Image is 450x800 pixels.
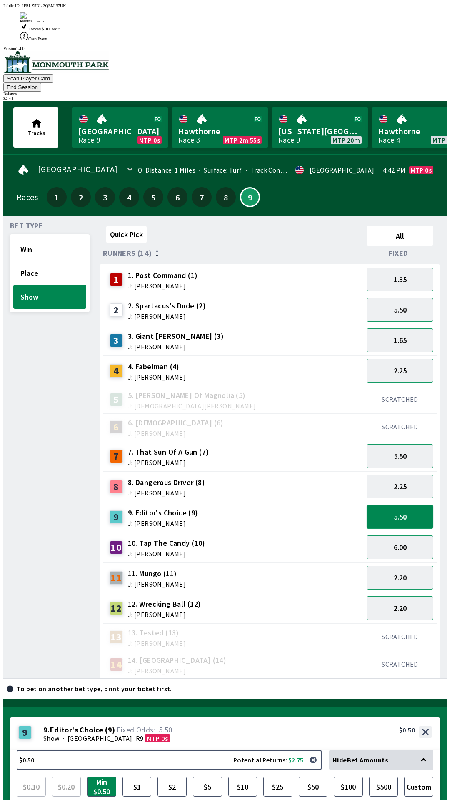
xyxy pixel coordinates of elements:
[71,187,91,207] button: 2
[299,777,328,797] button: $50
[128,611,201,618] span: J: [PERSON_NAME]
[371,779,396,795] span: $500
[97,194,113,200] span: 3
[128,550,205,557] span: J: [PERSON_NAME]
[38,166,118,172] span: [GEOGRAPHIC_DATA]
[383,167,406,173] span: 4:42 PM
[143,187,163,207] button: 5
[394,542,407,552] span: 6.00
[110,364,123,377] div: 4
[10,222,43,229] span: Bet Type
[128,520,198,527] span: J: [PERSON_NAME]
[128,490,205,496] span: J: [PERSON_NAME]
[378,137,400,143] div: Race 4
[216,187,236,207] button: 8
[125,779,150,795] span: $1
[367,660,433,668] div: SCRATCHED
[73,194,89,200] span: 2
[128,270,198,281] span: 1. Post Command (1)
[332,137,360,143] span: MTP 20m
[17,685,172,692] p: To bet on another bet type, print your ticket first.
[128,447,209,457] span: 7. That Sun Of A Gun (7)
[110,420,123,434] div: 6
[110,571,123,585] div: 11
[332,756,388,764] span: Hide Bet Amounts
[394,305,407,315] span: 5.50
[105,726,115,734] span: ( 9 )
[394,573,407,582] span: 2.20
[243,195,257,199] span: 9
[334,777,363,797] button: $100
[228,777,257,797] button: $10
[157,777,187,797] button: $2
[128,507,198,518] span: 9. Editor's Choice (9)
[301,779,326,795] span: $50
[20,292,79,302] span: Show
[367,632,433,641] div: SCRATCHED
[128,417,224,428] span: 6. [DEMOGRAPHIC_DATA] (6)
[138,167,142,173] div: 0
[242,166,315,174] span: Track Condition: Firm
[18,726,32,739] div: 9
[128,313,206,320] span: J: [PERSON_NAME]
[336,779,361,795] span: $100
[43,726,50,734] span: 9 .
[128,361,186,372] span: 4. Fabelman (4)
[110,602,123,615] div: 12
[278,126,362,137] span: [US_STATE][GEOGRAPHIC_DATA]
[394,482,407,491] span: 2.25
[128,331,224,342] span: 3. Giant [PERSON_NAME] (3)
[110,480,123,493] div: 8
[225,137,260,143] span: MTP 2m 55s
[404,777,433,797] button: Custom
[411,167,432,173] span: MTP 0s
[128,374,186,380] span: J: [PERSON_NAME]
[89,779,114,795] span: Min $0.50
[28,129,45,137] span: Tracks
[87,777,116,797] button: Min $0.50
[63,734,64,742] span: ·
[139,137,160,143] span: MTP 0s
[147,734,168,742] span: MTP 0s
[3,51,109,73] img: venue logo
[13,237,86,261] button: Win
[128,568,186,579] span: 11. Mungo (11)
[110,393,123,406] div: 5
[95,187,115,207] button: 3
[367,267,433,291] button: 1.35
[110,510,123,524] div: 9
[272,107,368,147] a: [US_STATE][GEOGRAPHIC_DATA]Race 9MTP 20m
[145,166,195,174] span: Distance: 1 Miles
[128,627,186,638] span: 13. Tested (13)
[128,640,186,647] span: J: [PERSON_NAME]
[367,505,433,529] button: 5.50
[394,451,407,461] span: 5.50
[110,273,123,286] div: 1
[128,459,209,466] span: J: [PERSON_NAME]
[367,596,433,620] button: 2.20
[367,359,433,382] button: 2.25
[17,194,38,200] div: Races
[43,734,60,742] span: Show
[159,725,172,735] span: 5.50
[13,261,86,285] button: Place
[240,187,260,207] button: 9
[110,230,143,239] span: Quick Pick
[167,187,187,207] button: 6
[367,444,433,468] button: 5.50
[3,83,41,92] button: End Session
[367,226,433,246] button: All
[369,777,398,797] button: $500
[399,726,415,734] div: $0.50
[370,231,430,241] span: All
[128,667,226,674] span: J: [PERSON_NAME]
[389,250,408,257] span: Fixed
[128,581,186,587] span: J: [PERSON_NAME]
[394,366,407,375] span: 2.25
[128,477,205,488] span: 8. Dangerous Driver (8)
[265,779,290,795] span: $25
[263,777,292,797] button: $25
[128,538,205,549] span: 10. Tap The Candy (10)
[170,194,185,200] span: 6
[119,187,139,207] button: 4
